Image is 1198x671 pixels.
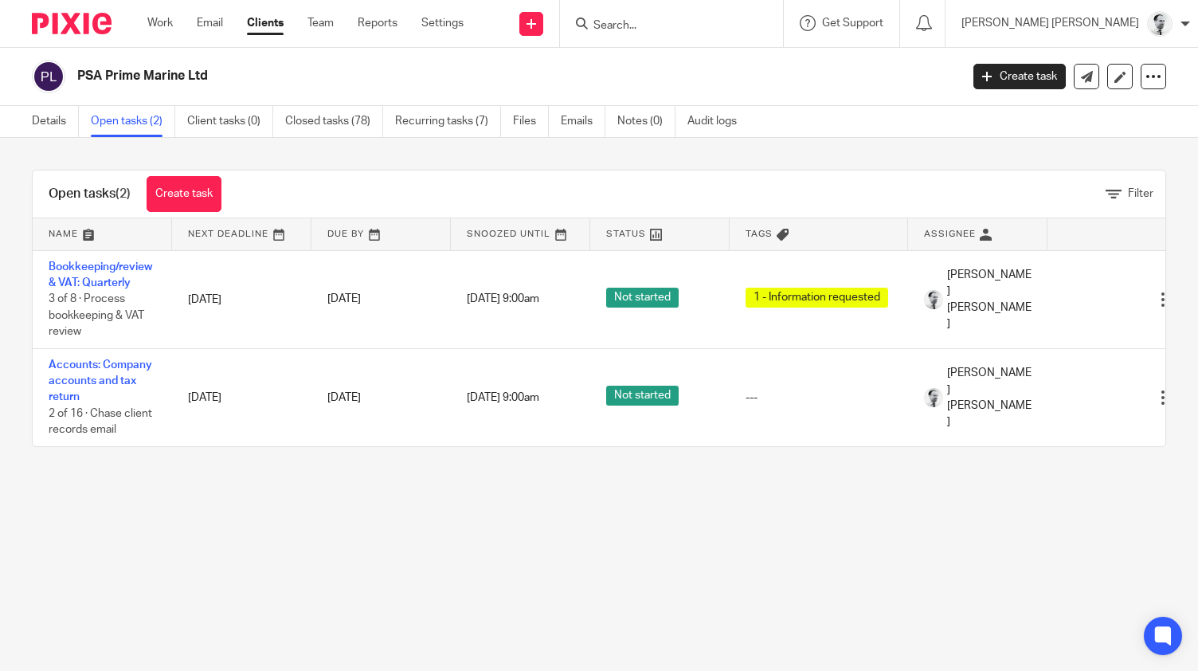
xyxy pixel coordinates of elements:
p: [PERSON_NAME] [PERSON_NAME] [961,15,1139,31]
a: Work [147,15,173,31]
h1: Open tasks [49,186,131,202]
td: [DATE] [172,348,311,446]
a: Accounts: Company accounts and tax return [49,359,152,403]
span: Get Support [822,18,883,29]
a: Settings [421,15,464,31]
span: 2 of 16 · Chase client records email [49,408,152,436]
span: 3 of 8 · Process bookkeeping & VAT review [49,293,144,337]
div: --- [746,390,892,406]
img: svg%3E [32,60,65,93]
a: Client tasks (0) [187,106,273,137]
span: Tags [746,230,773,238]
span: [DATE] 9:00am [467,294,539,305]
span: [DATE] [327,294,361,305]
img: Pixie [32,13,112,34]
a: Closed tasks (78) [285,106,383,137]
img: Mass_2025.jpg [1147,11,1173,37]
span: Status [606,230,646,238]
a: Open tasks (2) [91,106,175,137]
a: Create task [147,176,221,212]
span: Snoozed Until [467,230,550,238]
span: Not started [606,288,679,308]
a: Bookkeeping/review & VAT: Quarterly [49,261,152,288]
span: (2) [115,187,131,200]
span: Not started [606,386,679,406]
h2: PSA Prime Marine Ltd [77,68,775,84]
span: Filter [1128,188,1153,199]
span: [PERSON_NAME] [PERSON_NAME] [947,267,1032,332]
img: Mass_2025.jpg [924,388,943,407]
span: [PERSON_NAME] [PERSON_NAME] [947,365,1032,430]
a: Emails [561,106,605,137]
img: Mass_2025.jpg [924,290,943,309]
span: [DATE] 9:00am [467,392,539,403]
a: Recurring tasks (7) [395,106,501,137]
td: [DATE] [172,250,311,348]
a: Files [513,106,549,137]
span: 1 - Information requested [746,288,888,308]
a: Email [197,15,223,31]
a: Audit logs [687,106,749,137]
input: Search [592,19,735,33]
a: Details [32,106,79,137]
a: Clients [247,15,284,31]
a: Reports [358,15,397,31]
a: Create task [973,64,1066,89]
a: Notes (0) [617,106,675,137]
span: [DATE] [327,392,361,403]
a: Team [307,15,334,31]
